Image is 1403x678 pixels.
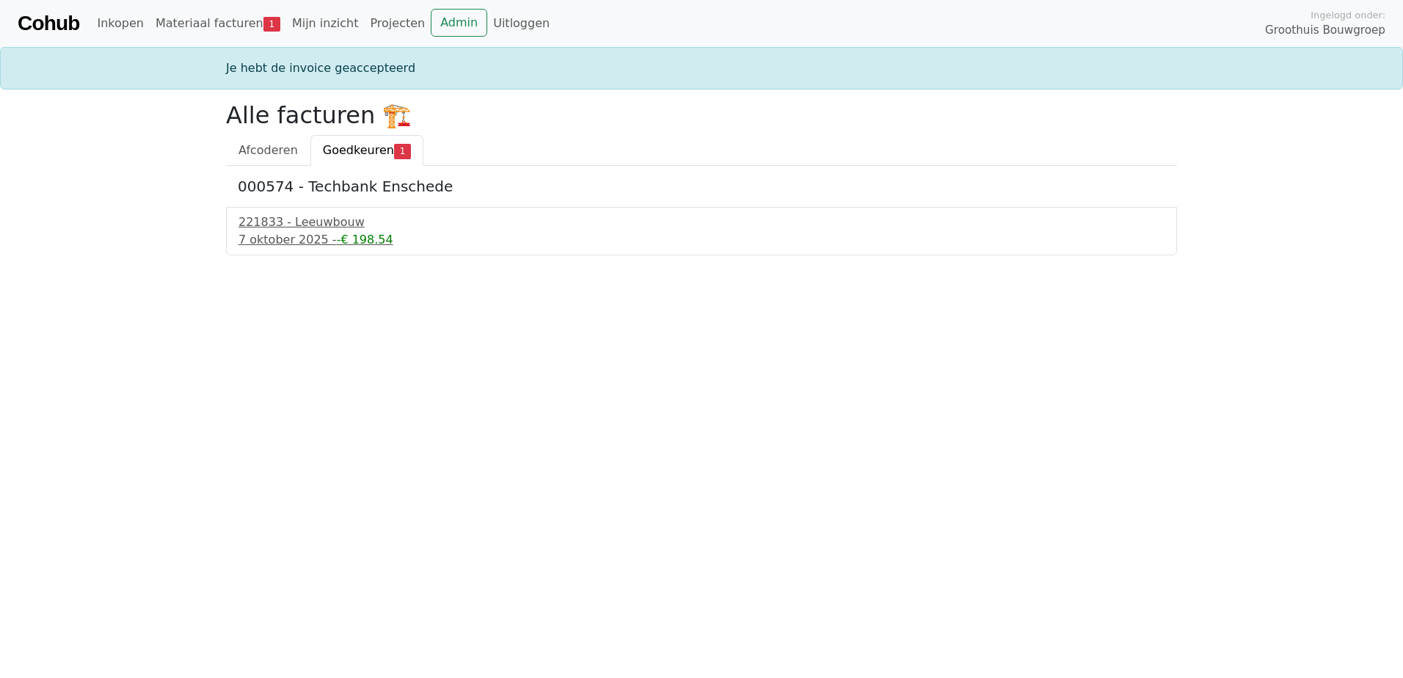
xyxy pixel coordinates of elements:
h2: Alle facturen 🏗️ [226,101,1177,129]
h5: 000574 - Techbank Enschede [238,178,1165,195]
span: Afcoderen [238,143,298,157]
div: 7 oktober 2025 - [238,231,1165,249]
span: Groothuis Bouwgroep [1265,22,1385,39]
a: Admin [431,9,487,37]
span: Ingelogd onder: [1311,8,1385,22]
a: Afcoderen [226,135,310,166]
a: Uitloggen [487,9,555,38]
span: -€ 198.54 [337,233,393,247]
a: Projecten [364,9,431,38]
a: Inkopen [91,9,149,38]
span: 1 [394,144,411,158]
a: Goedkeuren1 [310,135,423,166]
span: Goedkeuren [323,143,394,157]
a: Mijn inzicht [286,9,365,38]
a: Cohub [18,6,79,41]
div: 221833 - Leeuwbouw [238,214,1165,231]
a: 221833 - Leeuwbouw7 oktober 2025 --€ 198.54 [238,214,1165,249]
span: 1 [263,17,280,32]
a: Materiaal facturen1 [150,9,286,38]
div: Je hebt de invoice geaccepteerd [217,59,1186,77]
